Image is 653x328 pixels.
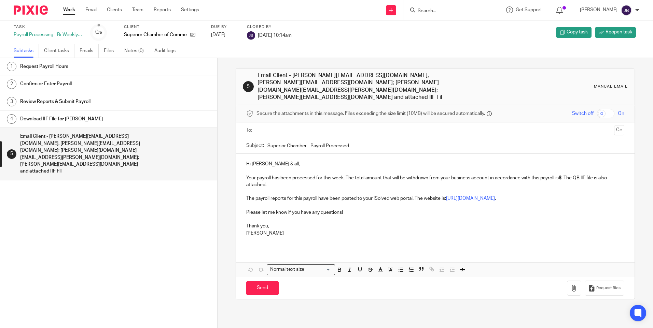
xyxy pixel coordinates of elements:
a: Team [132,6,143,13]
label: To: [246,127,254,134]
span: Get Support [516,8,542,12]
h1: Download IIF File for [PERSON_NAME] [20,114,147,124]
h1: Confirm or Enter Payroll [20,79,147,89]
span: Reopen task [606,29,632,35]
span: Request files [596,285,621,291]
p: [PERSON_NAME] [246,230,624,237]
input: Search [417,8,478,14]
span: Normal text size [268,266,306,273]
div: [DATE] [211,31,238,38]
h1: Review Reports & Submit Payroll [20,96,147,107]
a: Copy task [556,27,592,38]
a: Reports [154,6,171,13]
a: [URL][DOMAIN_NAME] [446,196,495,201]
h1: Request Payroll Hours [20,61,147,72]
a: Emails [80,44,99,58]
p: Please let me know if you have any questions! [246,202,624,216]
div: 2 [7,79,16,89]
span: [DATE] 10:14am [258,33,292,38]
span: Secure the attachments in this message. Files exceeding the size limit (10MB) will be secured aut... [256,110,485,117]
p: Hi [PERSON_NAME] & all, [246,161,624,167]
label: Client [124,24,203,30]
div: 3 [7,97,16,106]
input: Search for option [306,266,331,273]
div: 4 [7,114,16,124]
small: /5 [98,31,102,34]
label: Subject: [246,142,264,149]
a: Reopen task [595,27,636,38]
a: Files [104,44,119,58]
div: Manual email [594,84,628,89]
span: On [618,110,624,117]
button: Cc [614,125,624,135]
div: Search for option [267,264,335,275]
p: The payroll reports for this payroll have been posted to your iSolved web portal. The website is: . [246,195,624,202]
p: Your payroll has been processed for this week. The total amount that will be withdrawn from your ... [246,167,624,188]
button: Request files [585,281,624,296]
a: Notes (0) [124,44,149,58]
img: svg%3E [621,5,632,16]
label: Due by [211,24,238,30]
span: Copy task [567,29,588,35]
label: Closed by [247,24,292,30]
h1: Email Client - [PERSON_NAME][EMAIL_ADDRESS][DOMAIN_NAME], [PERSON_NAME][EMAIL_ADDRESS][DOMAIN_NAM... [258,72,450,101]
div: Payroll Processing - Bi-Weekly - Superior Chamber [14,31,82,38]
img: Pixie [14,5,48,15]
div: 5 [243,81,254,92]
img: svg%3E [247,31,255,40]
a: Settings [181,6,199,13]
div: 0 [95,28,102,36]
a: Client tasks [44,44,74,58]
a: Subtasks [14,44,39,58]
span: Switch off [572,110,594,117]
label: Task [14,24,82,30]
a: Email [85,6,97,13]
h1: Email Client - [PERSON_NAME][EMAIL_ADDRESS][DOMAIN_NAME], [PERSON_NAME][EMAIL_ADDRESS][DOMAIN_NAM... [20,131,147,176]
p: Superior Chamber of Commerce [124,31,187,38]
p: Thank you, [246,216,624,230]
a: Work [63,6,75,13]
p: [PERSON_NAME] [580,6,617,13]
input: Send [246,281,279,296]
div: 1 [7,62,16,71]
a: Audit logs [154,44,181,58]
a: Clients [107,6,122,13]
div: 5 [7,149,16,159]
strong: $ [559,176,561,180]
